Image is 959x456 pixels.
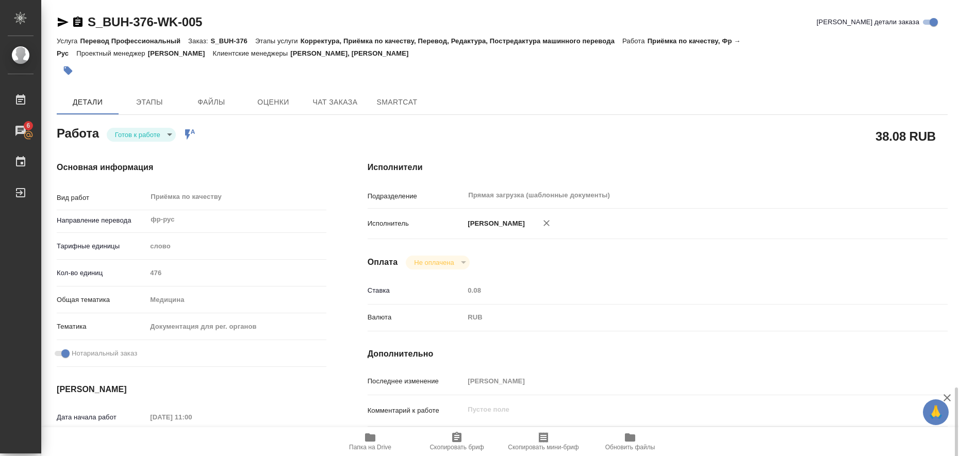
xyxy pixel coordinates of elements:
[57,295,146,305] p: Общая тематика
[88,15,202,29] a: S_BUH-376-WK-005
[817,17,919,27] span: [PERSON_NAME] детали заказа
[3,118,39,144] a: 6
[146,238,326,255] div: слово
[125,96,174,109] span: Этапы
[112,130,163,139] button: Готов к работе
[57,241,146,251] p: Тарифные единицы
[368,161,948,174] h4: Исполнители
[146,265,326,280] input: Пустое поле
[57,412,146,423] p: Дата начала работ
[187,96,236,109] span: Файлы
[464,309,899,326] div: RUB
[349,444,391,451] span: Папка на Drive
[188,37,210,45] p: Заказ:
[57,215,146,226] p: Направление перевода
[411,258,457,267] button: Не оплачена
[72,16,84,28] button: Скопировать ссылку
[368,376,465,386] p: Последнее изменение
[249,96,298,109] span: Оценки
[301,37,622,45] p: Корректура, Приёмка по качеству, Перевод, Редактура, Постредактура машинного перевода
[146,318,326,335] div: Документация для рег. органов
[57,322,146,332] p: Тематика
[368,285,465,296] p: Ставка
[372,96,422,109] span: SmartCat
[146,291,326,309] div: Медицина
[464,283,899,298] input: Пустое поле
[464,218,525,229] p: [PERSON_NAME]
[57,268,146,278] p: Кол-во единиц
[414,427,500,456] button: Скопировать бриф
[875,127,936,145] h2: 38.08 RUB
[587,427,673,456] button: Обновить файлы
[80,37,188,45] p: Перевод Профессиональный
[107,128,176,142] div: Готов к работе
[57,16,69,28] button: Скопировать ссылку для ЯМессенджера
[72,348,137,359] span: Нотариальный заказ
[923,399,949,425] button: 🙏
[368,312,465,323] p: Валюта
[508,444,578,451] span: Скопировать мини-бриф
[20,121,36,131] span: 6
[148,49,213,57] p: [PERSON_NAME]
[57,123,99,142] h2: Работа
[535,212,558,234] button: Удалить исполнителя
[368,218,465,229] p: Исполнитель
[368,348,948,360] h4: Дополнительно
[57,193,146,203] p: Вид работ
[57,383,326,396] h4: [PERSON_NAME]
[368,256,398,268] h4: Оплата
[927,401,945,423] span: 🙏
[310,96,360,109] span: Чат заказа
[146,410,237,425] input: Пустое поле
[605,444,655,451] span: Обновить файлы
[622,37,648,45] p: Работа
[406,256,469,269] div: Готов к работе
[429,444,484,451] span: Скопировать бриф
[76,49,147,57] p: Проектный менеджер
[255,37,301,45] p: Этапы услуги
[500,427,587,456] button: Скопировать мини-бриф
[57,37,80,45] p: Услуга
[464,374,899,389] input: Пустое поле
[368,191,465,201] p: Подразделение
[327,427,414,456] button: Папка на Drive
[57,161,326,174] h4: Основная информация
[368,406,465,416] p: Комментарий к работе
[63,96,112,109] span: Детали
[213,49,291,57] p: Клиентские менеджеры
[57,59,79,82] button: Добавить тэг
[211,37,255,45] p: S_BUH-376
[290,49,416,57] p: [PERSON_NAME], [PERSON_NAME]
